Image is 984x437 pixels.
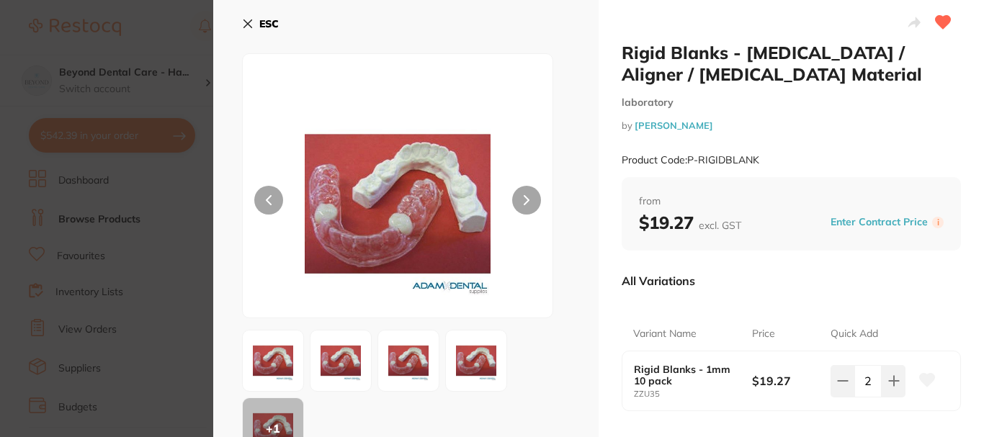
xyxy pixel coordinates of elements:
[932,217,944,228] label: i
[247,335,299,387] img: LmpwZw
[633,327,697,341] p: Variant Name
[242,12,279,36] button: ESC
[383,335,434,387] img: LmpwZw
[639,212,741,233] b: $19.27
[699,219,741,232] span: excl. GST
[752,327,775,341] p: Price
[634,389,752,399] small: ZZU35
[305,90,491,317] img: LmpwZw
[752,373,823,389] b: $19.27
[622,120,961,131] small: by
[635,120,713,131] a: [PERSON_NAME]
[315,335,367,387] img: LmpwZw
[259,17,279,30] b: ESC
[622,274,695,288] p: All Variations
[450,335,502,387] img: LmpwZw
[826,215,932,229] button: Enter Contract Price
[622,42,961,85] h2: Rigid Blanks - [MEDICAL_DATA] / Aligner / [MEDICAL_DATA] Material
[831,327,878,341] p: Quick Add
[639,194,944,209] span: from
[622,154,759,166] small: Product Code: P-RIGIDBLANK
[622,96,961,109] small: laboratory
[634,364,740,387] b: Rigid Blanks - 1mm 10 pack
